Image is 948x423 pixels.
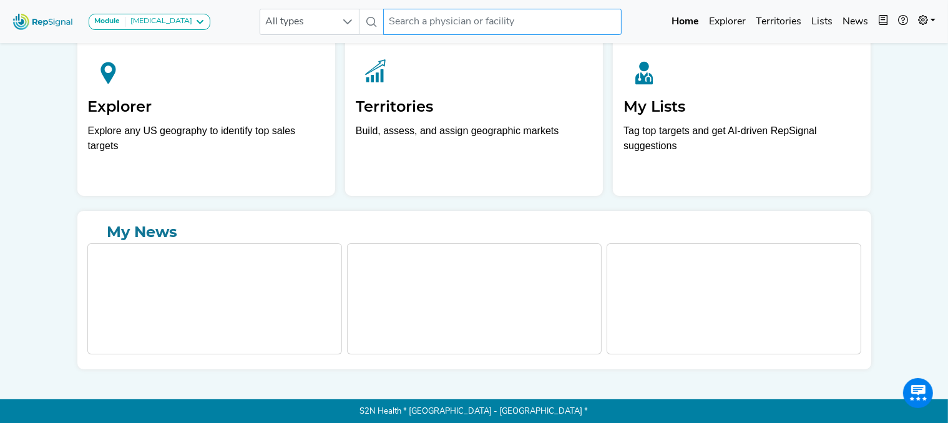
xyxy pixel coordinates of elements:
[88,124,325,153] div: Explore any US geography to identify top sales targets
[838,9,873,34] a: News
[125,17,192,27] div: [MEDICAL_DATA]
[87,221,861,243] a: My News
[383,9,622,35] input: Search a physician or facility
[751,9,806,34] a: Territories
[806,9,838,34] a: Lists
[704,9,751,34] a: Explorer
[89,14,210,30] button: Module[MEDICAL_DATA]
[613,34,871,196] a: My ListsTag top targets and get AI-driven RepSignal suggestions
[356,124,592,160] p: Build, assess, and assign geographic markets
[77,34,335,196] a: ExplorerExplore any US geography to identify top sales targets
[260,9,335,34] span: All types
[88,98,325,116] h2: Explorer
[667,9,704,34] a: Home
[623,98,860,116] h2: My Lists
[345,34,603,196] a: TerritoriesBuild, assess, and assign geographic markets
[873,9,893,34] button: Intel Book
[94,17,120,25] strong: Module
[356,98,592,116] h2: Territories
[623,124,860,160] p: Tag top targets and get AI-driven RepSignal suggestions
